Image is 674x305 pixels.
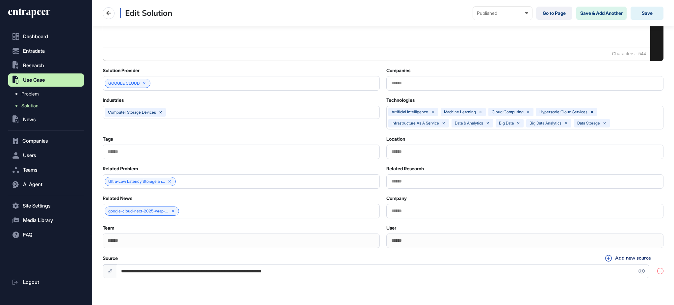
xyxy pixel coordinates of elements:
[386,97,415,103] label: Technologies
[8,228,84,241] button: FAQ
[603,255,653,262] button: Add new source
[386,196,407,201] label: Company
[108,81,140,86] a: GOOGLE CLOUD
[108,110,156,115] div: computer storage devices
[23,77,45,83] span: Use Case
[108,179,165,184] a: Ultra-Low Latency Storage an...
[477,11,528,16] div: Published
[8,30,84,43] a: Dashboard
[386,166,424,171] label: Related Research
[108,209,168,213] a: google-cloud-next-2025-wrap-...
[8,134,84,148] button: Companies
[499,121,514,125] div: big data
[23,182,42,187] span: AI Agent
[120,8,172,18] h3: Edit Solution
[386,106,663,129] button: artificial intelligencemachine learningcloud computinghyperscale cloud servicesinfrastructure as ...
[576,7,627,20] button: Save & Add Another
[8,276,84,289] a: Logout
[23,34,48,39] span: Dashboard
[8,199,84,212] button: Site Settings
[103,68,140,73] label: Solution Provider
[536,7,572,20] a: Go to Page
[21,103,39,108] span: Solution
[455,121,483,125] div: data & analytics
[8,163,84,177] button: Teams
[12,88,84,100] a: Problem
[103,136,113,142] label: Tags
[444,110,476,114] div: machine learning
[23,203,51,208] span: Site Settings
[103,166,138,171] label: Related Problem
[392,121,439,125] div: infrastructure as a service
[103,256,118,261] label: Source
[22,138,48,144] span: Companies
[23,280,39,285] span: Logout
[386,136,405,142] label: Location
[8,73,84,87] button: Use Case
[103,106,380,119] button: computer storage devices
[386,68,410,73] label: Companies
[103,97,124,103] label: Industries
[23,48,45,54] span: Entradata
[8,214,84,227] button: Media Library
[392,110,428,114] div: artificial intelligence
[631,7,663,20] button: Save
[23,117,36,122] span: News
[12,100,84,112] a: Solution
[8,44,84,58] button: Entradata
[530,121,561,125] div: big data analytics
[492,110,524,114] div: cloud computing
[386,225,396,231] label: User
[23,167,38,173] span: Teams
[609,47,650,61] span: Characters : 544
[23,63,44,68] span: Research
[23,232,32,237] span: FAQ
[21,91,39,97] span: Problem
[8,113,84,126] button: News
[103,196,132,201] label: Related News
[23,218,53,223] span: Media Library
[539,110,587,114] div: hyperscale cloud services
[23,153,36,158] span: Users
[577,121,600,125] div: data storage
[8,178,84,191] button: AI Agent
[8,59,84,72] button: Research
[103,225,114,231] label: Team
[8,149,84,162] button: Users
